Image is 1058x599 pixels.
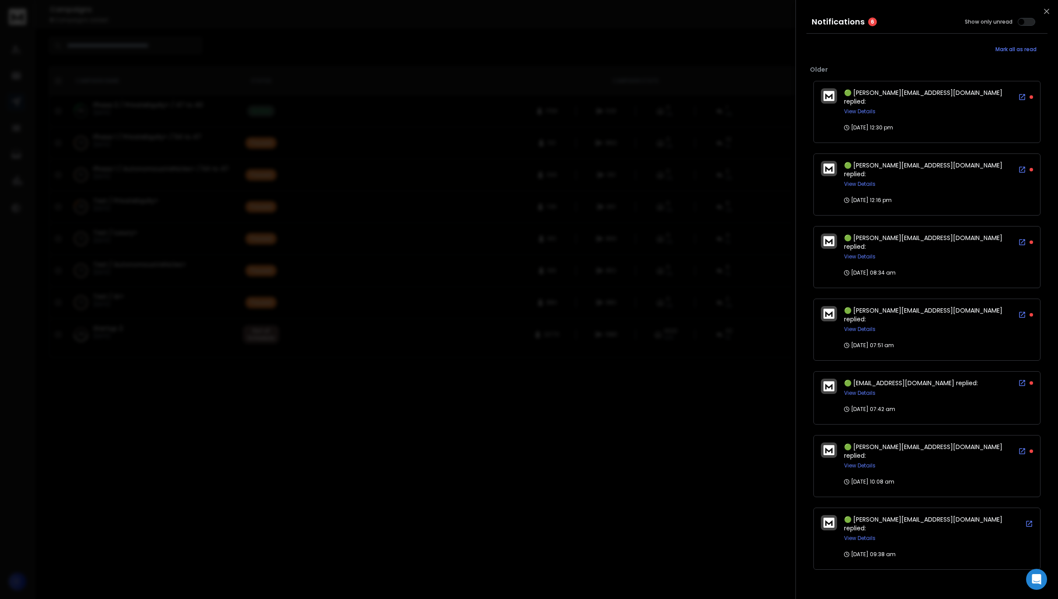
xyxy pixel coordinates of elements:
img: logo [823,381,834,391]
img: logo [823,309,834,319]
span: 6 [868,17,877,26]
img: logo [823,236,834,246]
p: [DATE] 10:08 am [844,478,894,485]
span: 🟢 [PERSON_NAME][EMAIL_ADDRESS][DOMAIN_NAME] replied: [844,88,1002,106]
p: [DATE] 07:42 am [844,406,895,413]
img: logo [823,518,834,528]
label: Show only unread [965,18,1012,25]
button: View Details [844,253,876,260]
span: 🟢 [PERSON_NAME][EMAIL_ADDRESS][DOMAIN_NAME] replied: [844,306,1002,324]
p: [DATE] 12:30 pm [844,124,893,131]
button: View Details [844,390,876,397]
img: logo [823,91,834,101]
button: View Details [844,108,876,115]
p: Older [810,65,1044,74]
h3: Notifications [812,16,865,28]
p: [DATE] 09:38 am [844,551,896,558]
span: 🟢 [PERSON_NAME][EMAIL_ADDRESS][DOMAIN_NAME] replied: [844,515,1002,533]
span: 🟢 [PERSON_NAME][EMAIL_ADDRESS][DOMAIN_NAME] replied: [844,161,1002,178]
button: View Details [844,535,876,542]
span: 🟢 [PERSON_NAME][EMAIL_ADDRESS][DOMAIN_NAME] replied: [844,233,1002,251]
div: Open Intercom Messenger [1026,569,1047,590]
button: View Details [844,462,876,469]
img: logo [823,164,834,174]
p: [DATE] 07:51 am [844,342,894,349]
span: 🟢 [EMAIL_ADDRESS][DOMAIN_NAME] replied: [844,379,978,387]
img: logo [823,445,834,455]
span: 🟢 [PERSON_NAME][EMAIL_ADDRESS][DOMAIN_NAME] replied: [844,442,1002,460]
span: Mark all as read [995,46,1037,53]
button: Mark all as read [984,41,1047,58]
button: View Details [844,326,876,333]
button: View Details [844,181,876,188]
p: [DATE] 08:34 am [844,269,896,276]
p: [DATE] 12:16 pm [844,197,892,204]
